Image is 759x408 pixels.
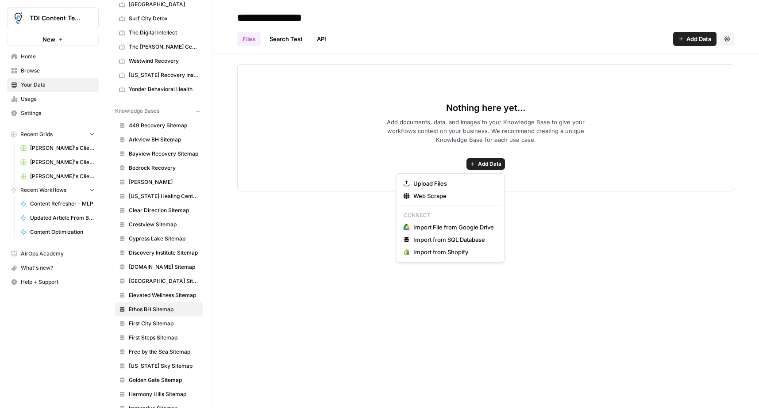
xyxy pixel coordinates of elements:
[413,235,494,244] span: Import from SQL Database
[21,278,95,286] span: Help + Support
[20,130,53,138] span: Recent Grids
[129,334,199,342] span: First Steps Sitemap
[21,67,95,75] span: Browse
[7,50,99,64] a: Home
[115,11,203,26] a: Surf City Detox
[16,197,99,211] a: Content Refresher - MLP
[115,217,203,232] a: Crestview Sitemap
[7,92,99,106] a: Usage
[7,128,99,141] button: Recent Grids
[413,223,494,232] span: Import File from Google Drive
[115,26,203,40] a: The Digital Intellect
[30,172,95,180] span: [PERSON_NAME]'s Clients - New Content
[129,221,199,229] span: Crestview Sitemap
[8,261,98,275] div: What's new?
[129,376,199,384] span: Golden Gate Sitemap
[237,32,261,46] a: Files
[129,85,199,93] span: Yonder Behavioral Health
[400,210,501,221] p: Connect
[129,305,199,313] span: Ethos BH Sitemap
[21,109,95,117] span: Settings
[30,144,95,152] span: [PERSON_NAME]'s Clients - Optimizing Content
[115,133,203,147] a: Arkview BH Sitemap
[115,246,203,260] a: Discovery Institute Sitemap
[16,225,99,239] a: Content Optimization
[129,178,199,186] span: [PERSON_NAME]
[115,260,203,274] a: [DOMAIN_NAME] Sitemap
[42,35,55,44] span: New
[21,250,95,258] span: AirOps Academy
[129,122,199,130] span: 449 Recovery Sitemap
[21,81,95,89] span: Your Data
[7,106,99,120] a: Settings
[129,390,199,398] span: Harmony Hills Sitemap
[129,362,199,370] span: [US_STATE] Sky Sitemap
[129,15,199,23] span: Surf City Detox
[478,160,501,168] span: Add Data
[115,316,203,331] a: First City Sitemap
[20,186,66,194] span: Recent Workflows
[413,179,494,188] span: Upload Files
[10,10,26,26] img: TDI Content Team Logo
[7,33,99,46] button: New
[30,200,95,208] span: Content Refresher - MLP
[30,158,95,166] span: [PERSON_NAME]'s Clients - New Content
[466,158,505,170] button: Add Data
[30,228,95,236] span: Content Optimization
[129,320,199,328] span: First City Sitemap
[7,7,99,29] button: Workspace: TDI Content Team
[129,43,199,51] span: The [PERSON_NAME] Center
[115,331,203,345] a: First Steps Sitemap
[115,107,159,115] span: Knowledge Bases
[115,232,203,246] a: Cypress Lake Sitemap
[686,34,711,43] span: Add Data
[413,248,494,256] span: Import from Shopify
[115,373,203,387] a: Golden Gate Sitemap
[7,64,99,78] a: Browse
[129,235,199,243] span: Cypress Lake Sitemap
[396,173,505,262] div: Add Data
[264,32,308,46] a: Search Test
[129,150,199,158] span: Bayview Recovery Sitemap
[115,40,203,54] a: The [PERSON_NAME] Center
[129,291,199,299] span: Elevated Wellness Sitemap
[16,155,99,169] a: [PERSON_NAME]'s Clients - New Content
[115,387,203,401] a: Harmony Hills Sitemap
[129,29,199,37] span: The Digital Intellect
[16,141,99,155] a: [PERSON_NAME]'s Clients - Optimizing Content
[7,261,99,275] button: What's new?
[115,82,203,96] a: Yonder Behavioral Health
[7,183,99,197] button: Recent Workflows
[30,214,95,222] span: Updated Article From Brief
[7,275,99,289] button: Help + Support
[129,192,199,200] span: [US_STATE] Healing Centers Sitemap
[115,359,203,373] a: [US_STATE] Sky Sitemap
[373,118,599,144] span: Add documents, data, and images to your Knowledge Base to give your workflows context on your bus...
[129,249,199,257] span: Discovery Institute Sitemap
[115,203,203,217] a: Clear Direction Sitemap
[21,53,95,61] span: Home
[129,206,199,214] span: Clear Direction Sitemap
[115,175,203,189] a: [PERSON_NAME]
[115,189,203,203] a: [US_STATE] Healing Centers Sitemap
[129,164,199,172] span: Bedrock Recovery
[115,274,203,288] a: [GEOGRAPHIC_DATA] Sitemap
[115,68,203,82] a: [US_STATE] Recovery Institute
[7,247,99,261] a: AirOps Academy
[129,277,199,285] span: [GEOGRAPHIC_DATA] Sitemap
[446,102,525,114] span: Nothing here yet...
[129,71,199,79] span: [US_STATE] Recovery Institute
[129,57,199,65] span: Westwind Recovery
[30,14,83,23] span: TDI Content Team
[115,118,203,133] a: 449 Recovery Sitemap
[115,147,203,161] a: Bayview Recovery Sitemap
[7,78,99,92] a: Your Data
[115,54,203,68] a: Westwind Recovery
[115,288,203,302] a: Elevated Wellness Sitemap
[129,0,199,8] span: [GEOGRAPHIC_DATA]
[21,95,95,103] span: Usage
[413,191,494,200] span: Web Scrape
[16,211,99,225] a: Updated Article From Brief
[129,136,199,144] span: Arkview BH Sitemap
[16,169,99,183] a: [PERSON_NAME]'s Clients - New Content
